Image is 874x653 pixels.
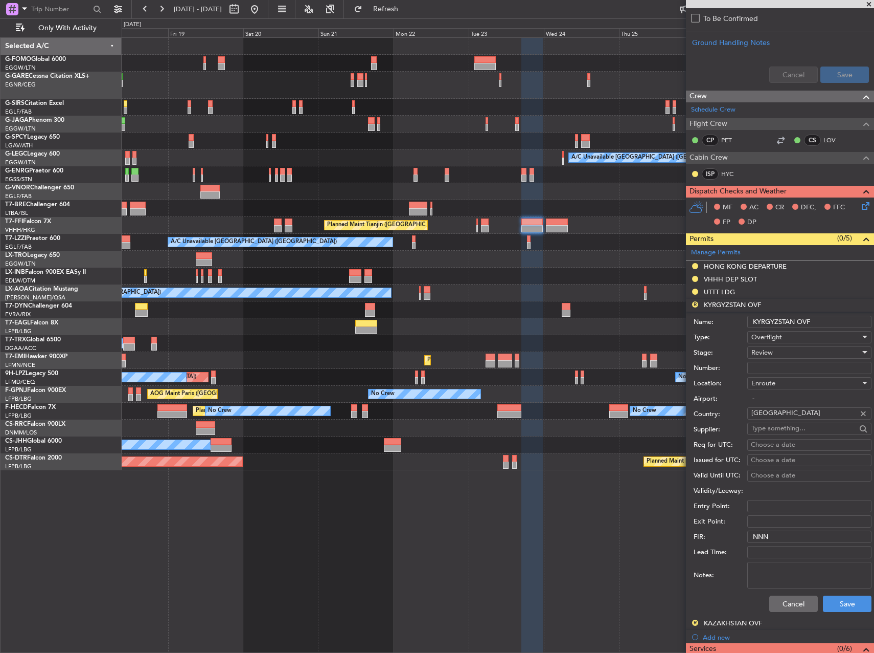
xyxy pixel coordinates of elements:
div: Sun 21 [318,28,394,37]
span: [DATE] - [DATE] [174,5,222,14]
span: Overflight [751,333,782,342]
span: G-ENRG [5,168,29,174]
a: EGGW/LTN [5,260,36,268]
div: A/C Unavailable [GEOGRAPHIC_DATA] ([GEOGRAPHIC_DATA]) [171,234,337,250]
a: HYC [721,169,744,179]
span: Only With Activity [27,25,108,32]
span: CS-RRC [5,421,27,427]
a: EGSS/STN [5,176,32,183]
a: EGLF/FAB [5,192,32,200]
span: G-SIRS [5,100,25,106]
div: Planned Maint [GEOGRAPHIC_DATA] [427,353,525,368]
a: LQV [823,136,846,145]
div: Planned Maint Nice ([GEOGRAPHIC_DATA]) [647,454,761,469]
div: Thu 18 [93,28,168,37]
span: G-VNOR [5,185,30,191]
a: LFPB/LBG [5,395,32,403]
div: Tue 23 [469,28,544,37]
div: Ground Handling Notes [692,37,868,48]
a: G-GARECessna Citation XLS+ [5,73,89,79]
a: F-HECDFalcon 7X [5,404,56,410]
span: G-SPCY [5,134,27,140]
a: EGGW/LTN [5,64,36,72]
div: Planned Maint [GEOGRAPHIC_DATA] ([GEOGRAPHIC_DATA]) [196,403,357,419]
a: LTBA/ISL [5,209,28,217]
a: G-VNORChallenger 650 [5,185,74,191]
span: F-HECD [5,404,28,410]
label: Airport: [694,394,747,404]
div: HONG KONG DEPARTURE [704,262,787,271]
button: Cancel [769,596,818,612]
a: [PERSON_NAME]/QSA [5,294,65,301]
button: Only With Activity [11,20,111,36]
a: G-SIRSCitation Excel [5,100,64,106]
a: LGAV/ATH [5,142,33,149]
a: G-LEGCLegacy 600 [5,151,60,157]
span: Cabin Crew [689,152,728,164]
div: Choose a date [751,455,868,466]
div: CS [804,135,821,146]
a: T7-EAGLFalcon 8X [5,320,58,326]
div: ISP [702,168,719,180]
span: FP [723,217,730,228]
span: G-JAGA [5,117,29,123]
a: T7-LZZIPraetor 600 [5,235,60,242]
span: LX-INB [5,269,25,275]
a: T7-DYNChallenger 604 [5,303,72,309]
label: Country: [694,409,747,420]
span: (0/5) [837,233,852,244]
a: 9H-LPZLegacy 500 [5,371,58,377]
label: Req for UTC: [694,440,747,450]
button: Save [823,596,871,612]
a: LFPB/LBG [5,463,32,470]
a: T7-TRXGlobal 6500 [5,337,61,343]
div: Choose a date [751,471,868,481]
a: LFPB/LBG [5,446,32,453]
input: Type something... [751,421,856,436]
span: Review [751,348,773,357]
a: CS-RRCFalcon 900LX [5,421,65,427]
span: T7-BRE [5,202,26,208]
label: Name: [694,317,747,328]
label: Number: [694,363,747,374]
div: Thu 25 [619,28,694,37]
label: Type: [694,333,747,343]
a: T7-BREChallenger 604 [5,202,70,208]
a: VHHH/HKG [5,226,35,234]
div: No Crew [371,386,395,402]
span: CS-DTR [5,455,27,461]
label: Entry Point: [694,502,747,512]
div: AOG Maint Paris ([GEOGRAPHIC_DATA]) [150,386,258,402]
div: Choose a date [751,440,868,450]
a: G-JAGAPhenom 300 [5,117,64,123]
label: Location: [694,379,747,389]
span: Refresh [364,6,407,13]
div: [DATE] [124,20,141,29]
span: MF [723,203,732,213]
a: LFMN/NCE [5,361,35,369]
span: Enroute [751,379,775,388]
a: Schedule Crew [691,105,735,115]
span: T7-LZZI [5,235,26,242]
a: Manage Permits [691,248,741,258]
input: NNN [747,531,871,543]
a: G-FOMOGlobal 6000 [5,56,66,62]
label: Stage: [694,348,747,358]
div: Mon 22 [394,28,469,37]
span: G-LEGC [5,151,27,157]
a: PET [721,136,744,145]
a: CS-JHHGlobal 6000 [5,438,62,444]
div: A/C Unavailable [GEOGRAPHIC_DATA] ([GEOGRAPHIC_DATA]) [571,150,738,165]
span: Flight Crew [689,118,727,130]
span: G-FOMO [5,56,31,62]
label: Exit Point: [694,517,747,527]
button: Refresh [349,1,410,17]
a: CS-DTRFalcon 2000 [5,455,62,461]
a: DGAA/ACC [5,344,36,352]
a: LX-AOACitation Mustang [5,286,78,292]
a: LX-TROLegacy 650 [5,252,60,258]
div: Fri 19 [168,28,243,37]
a: T7-EMIHawker 900XP [5,354,67,360]
span: AC [749,203,758,213]
a: EGNR/CEG [5,81,36,89]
